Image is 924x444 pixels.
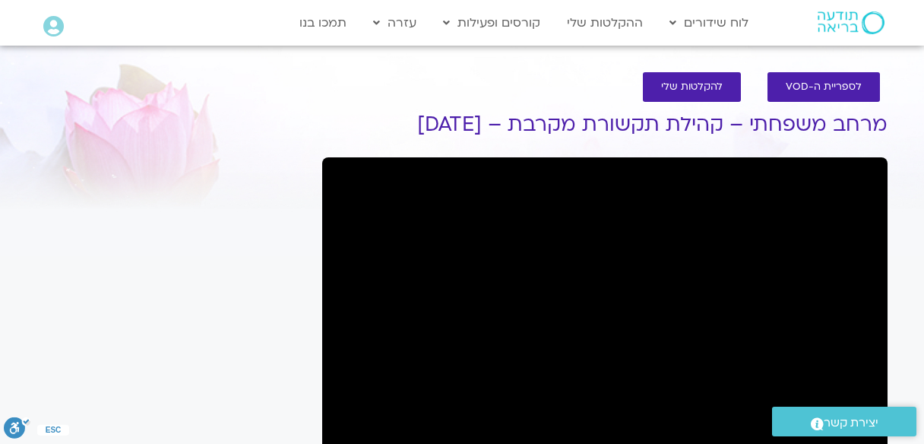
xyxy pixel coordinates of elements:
a: קורסים ופעילות [435,8,548,37]
span: לספריית ה-VOD [786,81,862,93]
img: תודעה בריאה [818,11,884,34]
h1: מרחב משפחתי – קהילת תקשורת מקרבת – [DATE] [322,113,888,136]
a: יצירת קשר [772,407,916,436]
a: לספריית ה-VOD [767,72,880,102]
a: להקלטות שלי [643,72,741,102]
span: יצירת קשר [824,413,878,433]
a: ההקלטות שלי [559,8,650,37]
a: תמכו בנו [292,8,354,37]
a: עזרה [365,8,424,37]
span: להקלטות שלי [661,81,723,93]
a: לוח שידורים [662,8,756,37]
